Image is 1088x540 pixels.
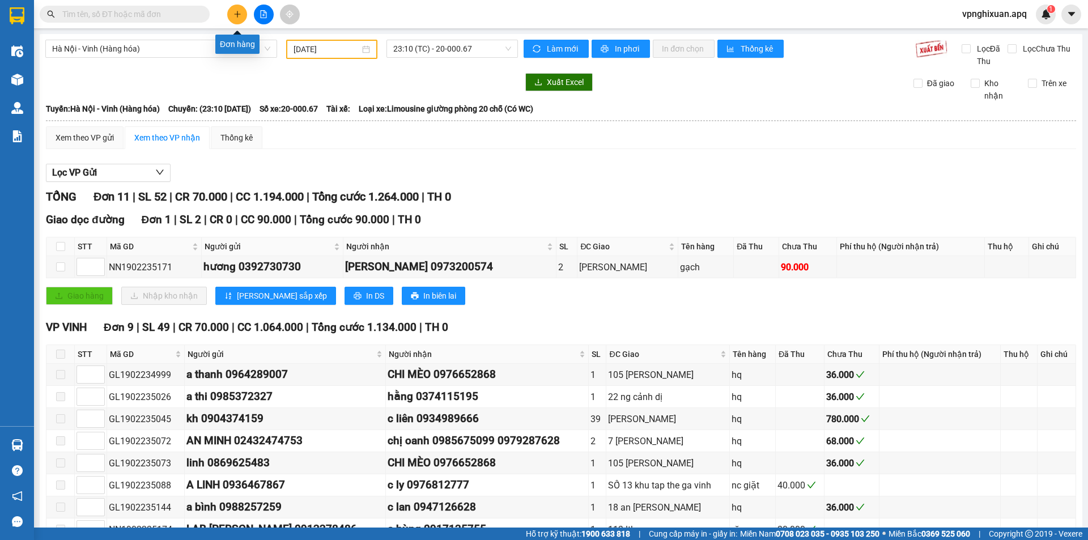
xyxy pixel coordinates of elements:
[110,348,173,360] span: Mã GD
[354,292,362,301] span: printer
[856,503,865,512] span: check
[590,434,604,448] div: 2
[110,240,190,253] span: Mã GD
[732,412,773,426] div: hq
[979,528,980,540] span: |
[524,40,589,58] button: syncLàm mới
[107,452,185,474] td: GL1902235073
[779,237,837,256] th: Chưa Thu
[411,292,419,301] span: printer
[109,390,182,404] div: GL1902235026
[915,40,947,58] img: 9k=
[1001,345,1038,364] th: Thu hộ
[680,260,732,274] div: gạch
[173,321,176,334] span: |
[286,10,294,18] span: aim
[11,74,23,86] img: warehouse-icon
[104,321,134,334] span: Đơn 9
[232,321,235,334] span: |
[215,35,260,54] div: Đơn hàng
[186,410,384,427] div: kh 0904374159
[46,213,125,226] span: Giao dọc đường
[46,190,76,203] span: TỔNG
[608,500,728,515] div: 18 an [PERSON_NAME]
[109,456,182,470] div: GL1902235073
[740,528,879,540] span: Miền Nam
[12,491,23,501] span: notification
[717,40,784,58] button: bar-chartThống kê
[826,434,877,448] div: 68.000
[109,260,199,274] div: NN1902235171
[525,73,593,91] button: downloadXuất Excel
[237,321,303,334] span: CC 1.064.000
[732,434,773,448] div: hq
[388,521,586,538] div: a hùng 0917135755
[392,213,395,226] span: |
[653,40,715,58] button: In đơn chọn
[423,290,456,302] span: In biên lai
[556,237,578,256] th: SL
[730,345,776,364] th: Tên hàng
[107,256,202,278] td: NN1902235171
[856,392,865,401] span: check
[175,190,227,203] span: CR 70.000
[56,131,114,144] div: Xem theo VP gửi
[186,388,384,405] div: a thi 0985372327
[260,103,318,115] span: Số xe: 20-000.67
[75,345,107,364] th: STT
[921,529,970,538] strong: 0369 525 060
[178,321,229,334] span: CR 70.000
[856,370,865,379] span: check
[62,8,196,20] input: Tìm tên, số ĐT hoặc mã đơn
[93,190,130,203] span: Đơn 11
[1047,5,1055,13] sup: 1
[533,45,542,54] span: sync
[186,521,384,538] div: LAB [PERSON_NAME] 0912278486
[393,40,511,57] span: 23:10 (TC) - 20-000.67
[601,45,610,54] span: printer
[10,7,24,24] img: logo-vxr
[142,213,172,226] span: Đơn 1
[11,45,23,57] img: warehouse-icon
[294,213,297,226] span: |
[312,190,419,203] span: Tổng cước 1.264.000
[107,408,185,430] td: GL1902235045
[203,258,342,275] div: hương 0392730730
[427,190,451,203] span: TH 0
[889,528,970,540] span: Miền Bắc
[11,439,23,451] img: warehouse-icon
[726,45,736,54] span: bar-chart
[777,478,822,492] div: 40.000
[186,366,384,383] div: a thanh 0964289007
[590,456,604,470] div: 1
[107,386,185,408] td: GL1902235026
[608,522,728,537] div: 113 ltk
[224,292,232,301] span: sort-ascending
[186,454,384,471] div: linh 0869625483
[109,434,182,448] div: GL1902235072
[807,525,816,534] span: check
[280,5,300,24] button: aim
[227,5,247,24] button: plus
[1037,77,1071,90] span: Trên xe
[649,528,737,540] span: Cung cấp máy in - giấy in:
[210,213,232,226] span: CR 0
[678,237,734,256] th: Tên hàng
[241,213,291,226] span: CC 90.000
[807,481,816,490] span: check
[741,42,775,55] span: Thống kê
[776,345,824,364] th: Đã Thu
[1049,5,1053,13] span: 1
[776,529,879,538] strong: 0708 023 035 - 0935 103 250
[186,432,384,449] div: AN MINH 02432474753
[220,131,253,144] div: Thống kê
[615,42,641,55] span: In phơi
[215,287,336,305] button: sort-ascending[PERSON_NAME] sắp xếp
[52,165,97,180] span: Lọc VP Gửi
[589,345,606,364] th: SL
[233,10,241,18] span: plus
[186,499,384,516] div: a bình 0988257259
[732,368,773,382] div: hq
[47,10,55,18] span: search
[861,414,870,423] span: check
